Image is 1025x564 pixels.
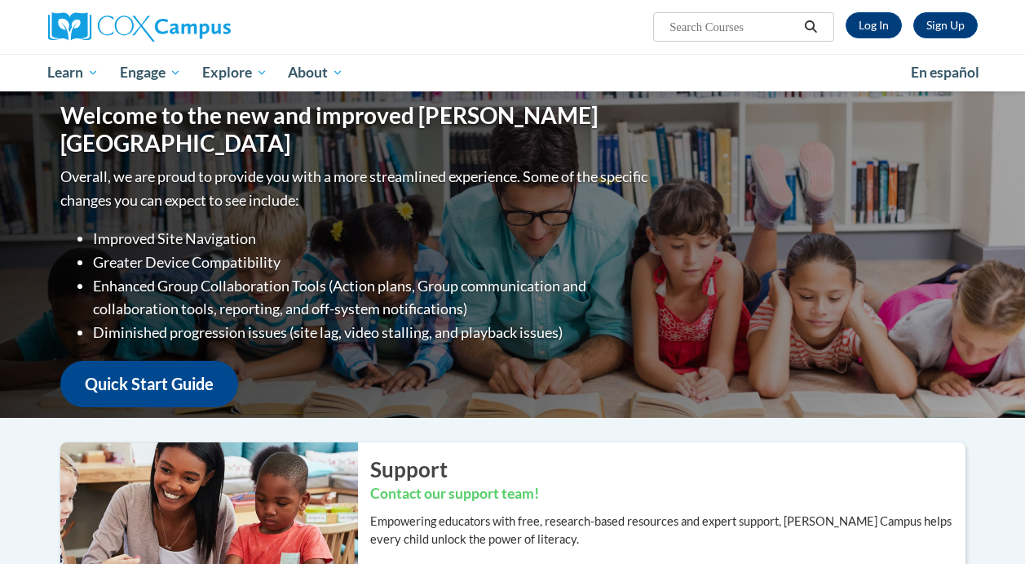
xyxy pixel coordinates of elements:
input: Search Courses [668,17,798,37]
h2: Support [370,455,965,484]
a: Log In [846,12,902,38]
span: En español [911,64,979,81]
li: Diminished progression issues (site lag, video stalling, and playback issues) [93,321,652,344]
div: Main menu [36,54,990,91]
li: Greater Device Compatibility [93,251,652,274]
a: Engage [109,54,192,91]
a: Learn [38,54,110,91]
p: Overall, we are proud to provide you with a more streamlined experience. Some of the specific cha... [60,165,652,212]
h3: Contact our support team! [370,484,965,504]
a: Explore [192,54,278,91]
span: Engage [120,63,181,82]
p: Empowering educators with free, research-based resources and expert support, [PERSON_NAME] Campus... [370,513,965,548]
h1: Welcome to the new and improved [PERSON_NAME][GEOGRAPHIC_DATA] [60,102,652,157]
a: About [277,54,354,91]
span: Explore [202,63,267,82]
a: Cox Campus [48,12,342,42]
a: Quick Start Guide [60,361,238,407]
span: Learn [47,63,99,82]
a: En español [900,56,990,90]
img: Cox Campus [48,12,231,42]
li: Improved Site Navigation [93,227,652,251]
li: Enhanced Group Collaboration Tools (Action plans, Group communication and collaboration tools, re... [93,274,652,322]
span: About [288,63,343,82]
a: Register [913,12,978,38]
button: Search [798,17,823,37]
